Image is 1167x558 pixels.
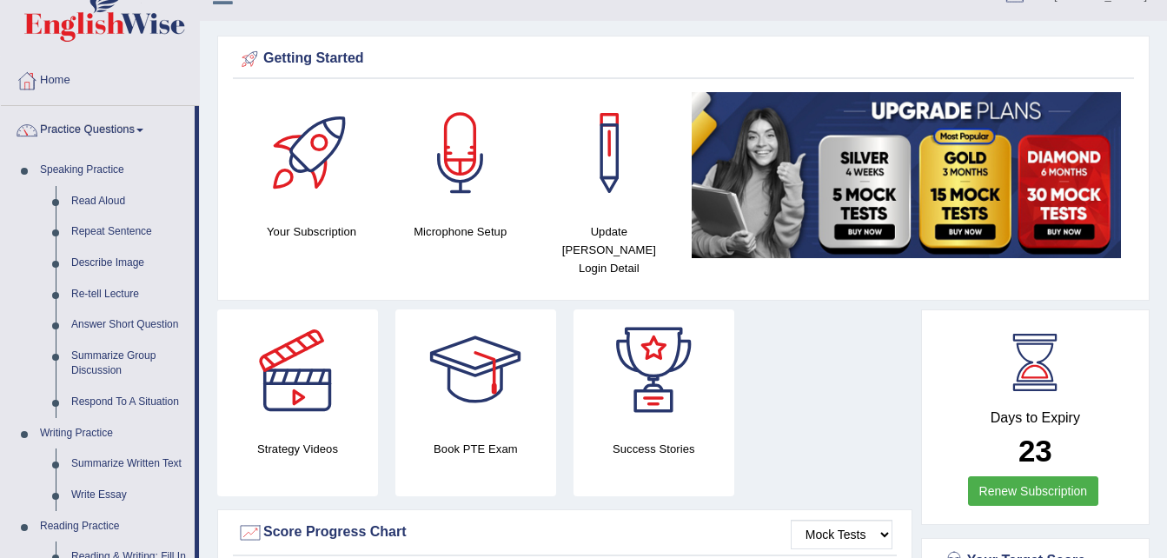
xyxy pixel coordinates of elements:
[237,520,892,546] div: Score Progress Chart
[217,440,378,458] h4: Strategy Videos
[1018,434,1052,468] b: 23
[246,223,377,241] h4: Your Subscription
[32,511,195,542] a: Reading Practice
[63,387,195,418] a: Respond To A Situation
[395,223,526,241] h4: Microphone Setup
[63,279,195,310] a: Re-tell Lecture
[63,309,195,341] a: Answer Short Question
[63,480,195,511] a: Write Essay
[1,106,195,149] a: Practice Questions
[32,155,195,186] a: Speaking Practice
[574,440,734,458] h4: Success Stories
[63,186,195,217] a: Read Aloud
[63,341,195,387] a: Summarize Group Discussion
[692,92,1121,258] img: small5.jpg
[63,216,195,248] a: Repeat Sentence
[395,440,556,458] h4: Book PTE Exam
[63,248,195,279] a: Describe Image
[63,448,195,480] a: Summarize Written Text
[543,223,674,277] h4: Update [PERSON_NAME] Login Detail
[941,410,1130,426] h4: Days to Expiry
[32,418,195,449] a: Writing Practice
[237,46,1130,72] div: Getting Started
[1,56,199,100] a: Home
[968,476,1099,506] a: Renew Subscription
